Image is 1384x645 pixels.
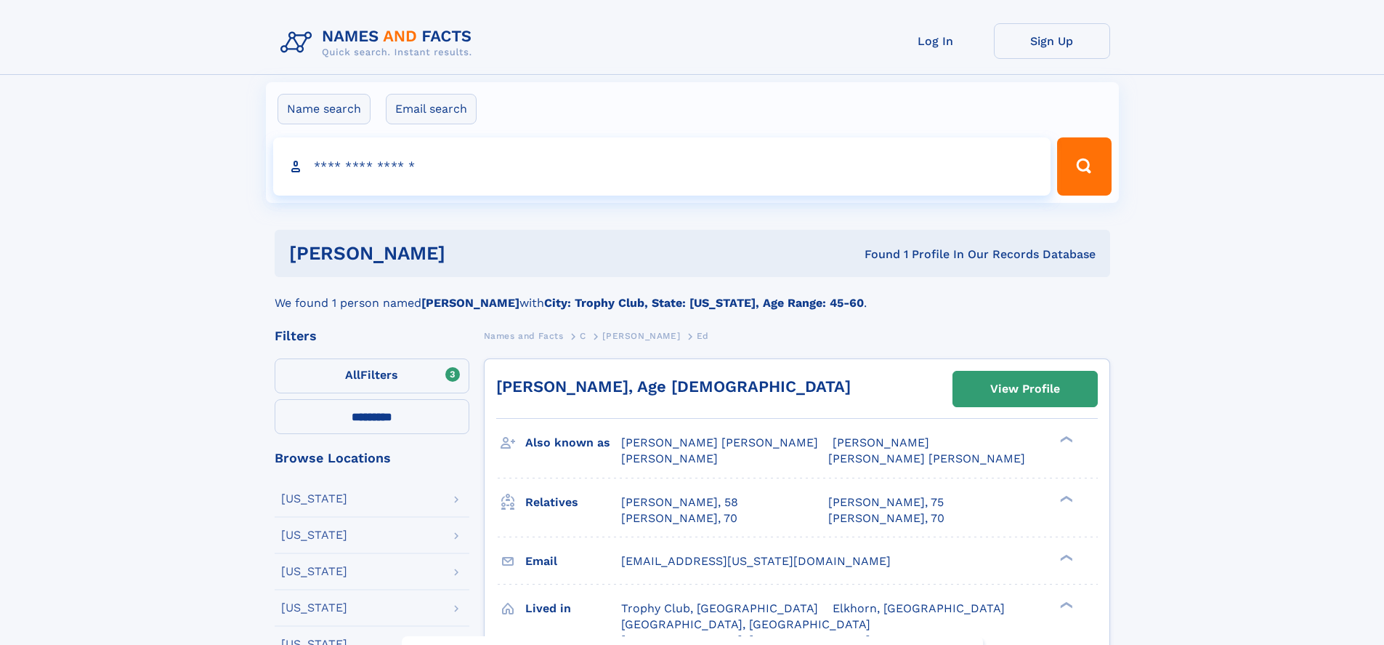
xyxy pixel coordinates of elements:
[953,372,1097,406] a: View Profile
[655,247,1096,263] div: Found 1 Profile In Our Records Database
[994,23,1110,59] a: Sign Up
[828,510,944,526] a: [PERSON_NAME], 70
[621,510,737,526] a: [PERSON_NAME], 70
[833,601,1005,615] span: Elkhorn, [GEOGRAPHIC_DATA]
[484,326,564,345] a: Names and Facts
[281,529,347,541] div: [US_STATE]
[878,23,994,59] a: Log In
[525,490,621,515] h3: Relatives
[621,452,718,465] span: [PERSON_NAME]
[275,358,469,393] label: Filters
[289,244,655,263] h1: [PERSON_NAME]
[275,329,469,342] div: Filters
[1056,494,1074,503] div: ❯
[602,331,680,341] span: [PERSON_NAME]
[281,566,347,577] div: [US_STATE]
[621,494,738,510] a: [PERSON_NAME], 58
[281,602,347,614] div: [US_STATE]
[275,277,1110,312] div: We found 1 person named with .
[525,549,621,574] h3: Email
[275,23,484,63] img: Logo Names and Facts
[621,601,818,615] span: Trophy Club, [GEOGRAPHIC_DATA]
[621,436,818,449] span: [PERSON_NAME] [PERSON_NAME]
[602,326,680,345] a: [PERSON_NAME]
[278,94,371,124] label: Name search
[580,326,586,345] a: C
[1057,137,1111,196] button: Search Button
[1056,553,1074,562] div: ❯
[525,596,621,621] h3: Lived in
[386,94,477,124] label: Email search
[1056,435,1074,444] div: ❯
[273,137,1051,196] input: search input
[833,436,929,449] span: [PERSON_NAME]
[621,554,891,568] span: [EMAIL_ADDRESS][US_STATE][DOMAIN_NAME]
[421,296,519,310] b: [PERSON_NAME]
[580,331,586,341] span: C
[281,493,347,505] div: [US_STATE]
[828,452,1025,465] span: [PERSON_NAME] [PERSON_NAME]
[828,494,944,510] a: [PERSON_NAME], 75
[275,452,469,465] div: Browse Locations
[525,430,621,455] h3: Also known as
[496,377,851,396] a: [PERSON_NAME], Age [DEMOGRAPHIC_DATA]
[621,617,870,631] span: [GEOGRAPHIC_DATA], [GEOGRAPHIC_DATA]
[544,296,864,310] b: City: Trophy Club, State: [US_STATE], Age Range: 45-60
[1056,600,1074,609] div: ❯
[990,372,1060,406] div: View Profile
[697,331,709,341] span: Ed
[345,368,360,382] span: All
